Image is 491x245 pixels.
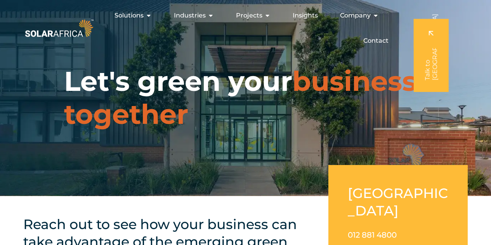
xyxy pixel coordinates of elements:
h2: [GEOGRAPHIC_DATA] [348,184,448,219]
div: Menu Toggle [95,8,395,49]
a: Insights [293,11,318,20]
span: Projects [236,11,262,20]
span: business together [64,64,416,131]
span: Solutions [115,11,144,20]
h1: Let's green your [64,65,427,131]
a: Contact [363,36,389,45]
nav: Menu [95,8,395,49]
span: Industries [174,11,206,20]
a: 012 881 4800 [348,230,397,240]
span: Company [340,11,371,20]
